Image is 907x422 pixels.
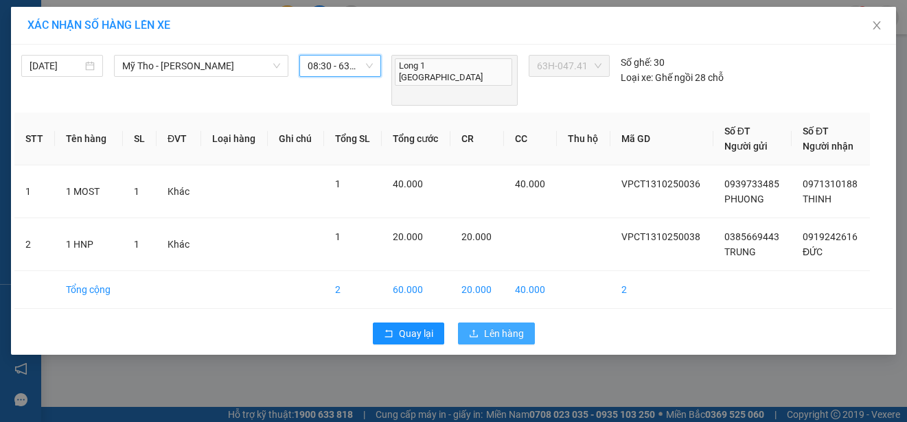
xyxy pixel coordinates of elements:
[55,271,123,309] td: Tổng cộng
[133,13,165,27] span: Nhận:
[157,113,201,165] th: ĐVT
[504,271,558,309] td: 40.000
[458,323,535,344] button: uploadLên hàng
[803,141,853,152] span: Người nhận
[273,62,281,70] span: down
[324,113,382,165] th: Tổng SL
[621,55,652,70] span: Số ghế:
[724,246,756,257] span: TRUNG
[450,271,504,309] td: 20.000
[12,12,123,45] div: VP [PERSON_NAME]
[324,271,382,309] td: 2
[133,12,273,45] div: VP [GEOGRAPHIC_DATA]
[27,19,170,32] span: XÁC NHẬN SỐ HÀNG LÊN XE
[803,246,823,257] span: ĐỨC
[122,56,280,76] span: Mỹ Tho - Hồ Chí Minh
[393,178,423,189] span: 40.000
[557,113,610,165] th: Thu hộ
[157,165,201,218] td: Khác
[515,178,545,189] span: 40.000
[373,323,444,344] button: rollbackQuay lại
[621,55,665,70] div: 30
[10,90,61,104] span: Cước rồi :
[308,56,373,76] span: 08:30 - 63H-047.41
[621,70,653,85] span: Loại xe:
[871,20,882,31] span: close
[621,231,700,242] span: VPCT1310250038
[12,13,33,27] span: Gửi:
[724,126,750,137] span: Số ĐT
[55,165,123,218] td: 1 MOST
[14,218,55,271] td: 2
[450,113,504,165] th: CR
[14,113,55,165] th: STT
[133,61,273,80] div: 0919242616
[382,271,450,309] td: 60.000
[724,141,768,152] span: Người gửi
[382,113,450,165] th: Tổng cước
[12,45,123,61] div: TRUNG
[610,113,713,165] th: Mã GD
[469,329,479,340] span: upload
[803,231,858,242] span: 0919242616
[10,89,125,105] div: 20.000
[484,326,524,341] span: Lên hàng
[621,178,700,189] span: VPCT1310250036
[724,178,779,189] span: 0939733485
[384,329,393,340] span: rollback
[335,231,341,242] span: 1
[123,113,157,165] th: SL
[504,113,558,165] th: CC
[610,271,713,309] td: 2
[14,165,55,218] td: 1
[393,231,423,242] span: 20.000
[55,218,123,271] td: 1 HNP
[134,186,139,197] span: 1
[621,70,724,85] div: Ghế ngồi 28 chỗ
[133,45,273,61] div: ĐỨC
[395,58,513,86] span: Long 1 [GEOGRAPHIC_DATA]
[157,218,201,271] td: Khác
[803,178,858,189] span: 0971310188
[858,7,896,45] button: Close
[134,239,139,250] span: 1
[268,113,324,165] th: Ghi chú
[724,231,779,242] span: 0385669443
[12,61,123,80] div: 0385669443
[335,178,341,189] span: 1
[537,56,601,76] span: 63H-047.41
[399,326,433,341] span: Quay lại
[803,126,829,137] span: Số ĐT
[30,58,82,73] input: 13/10/2025
[55,113,123,165] th: Tên hàng
[803,194,831,204] span: THINH
[461,231,492,242] span: 20.000
[201,113,268,165] th: Loại hàng
[724,194,764,204] span: PHUONG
